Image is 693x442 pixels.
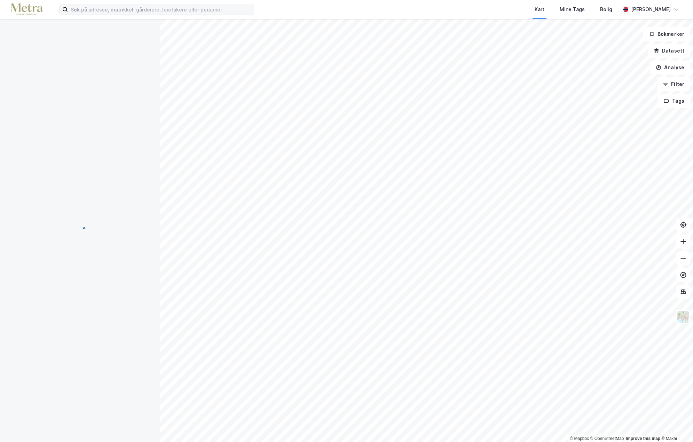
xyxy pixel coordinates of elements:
img: Z [677,310,690,323]
div: [PERSON_NAME] [631,5,671,14]
img: metra-logo.256734c3b2bbffee19d4.png [11,3,42,16]
div: Kart [535,5,544,14]
a: OpenStreetMap [590,436,624,441]
button: Datasett [648,44,690,58]
button: Filter [657,77,690,91]
div: Kontrollprogram for chat [658,409,693,442]
div: Mine Tags [560,5,585,14]
a: Mapbox [570,436,589,441]
img: spinner.a6d8c91a73a9ac5275cf975e30b51cfb.svg [74,221,86,232]
div: Bolig [600,5,612,14]
button: Analyse [650,61,690,74]
input: Søk på adresse, matrikkel, gårdeiere, leietakere eller personer [68,4,254,15]
button: Bokmerker [643,27,690,41]
iframe: Chat Widget [658,409,693,442]
button: Tags [658,94,690,108]
a: Improve this map [626,436,660,441]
